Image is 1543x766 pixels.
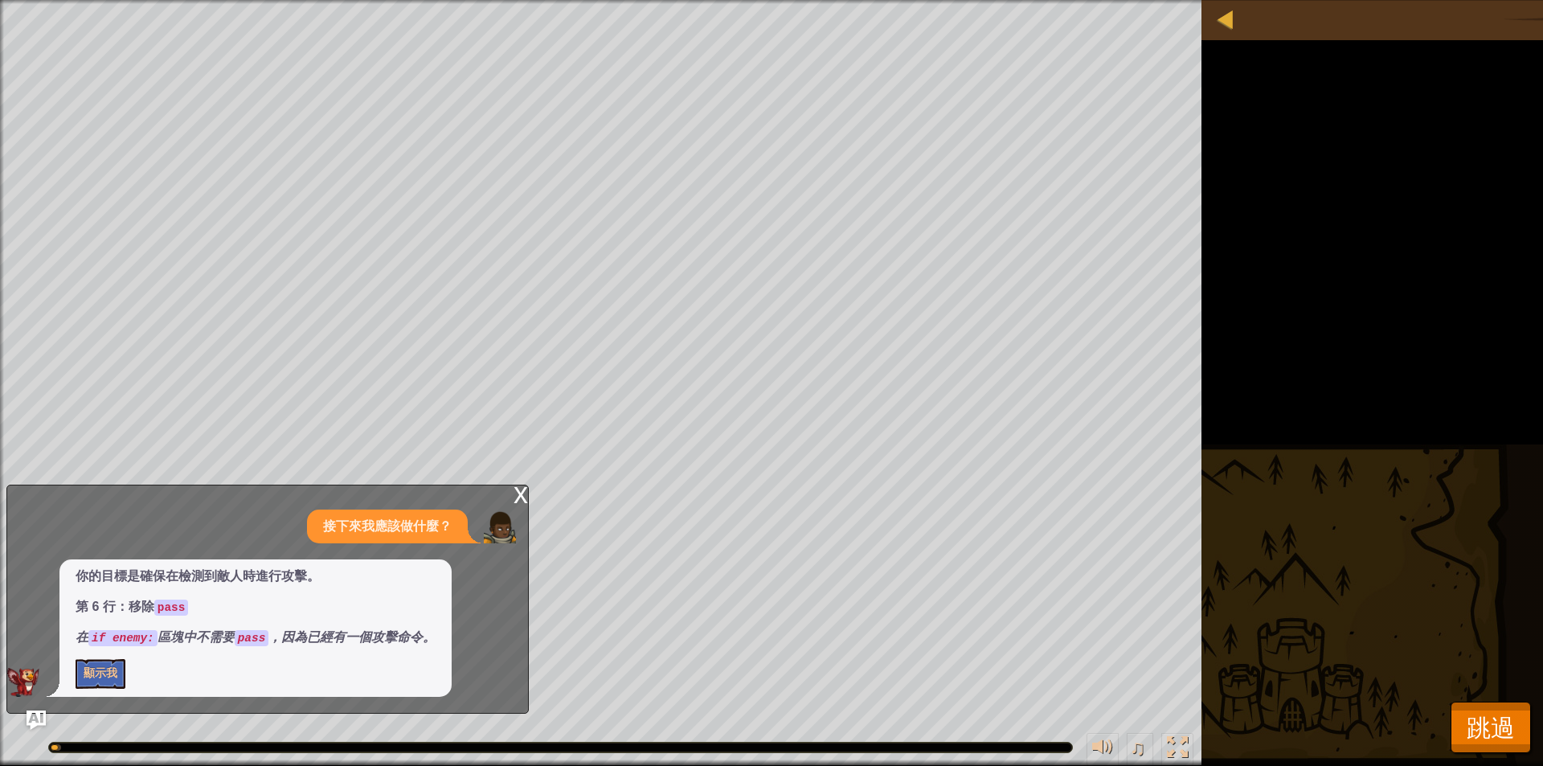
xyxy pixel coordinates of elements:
code: if enemy: [88,630,158,646]
button: Ask AI [27,711,46,730]
p: 接下來我應該做什麼？ [323,518,452,536]
button: 調整音量 [1087,733,1119,766]
code: pass [235,630,269,646]
button: 切換全螢幕 [1161,733,1193,766]
p: 你的目標是確保在檢測到敵人時進行攻擊。 [76,567,436,586]
button: 跳過 [1451,702,1531,753]
button: 顯示我 [76,659,125,689]
span: ♫ [1130,735,1146,760]
span: 跳過 [1467,711,1515,743]
em: 在 區塊中不需要 ，因為已經有一個攻擊命令。 [76,630,436,644]
img: Player [484,511,516,543]
p: 第 6 行：移除 [76,598,436,616]
div: x [514,485,528,502]
button: ♫ [1127,733,1154,766]
img: AI [7,668,39,697]
code: pass [154,600,189,616]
